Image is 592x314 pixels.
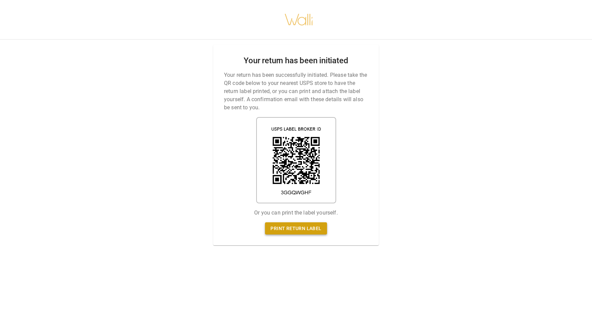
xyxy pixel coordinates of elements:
p: Or you can print the label yourself. [254,209,338,217]
img: shipping label qr code [256,117,336,203]
h2: Your return has been initiated [244,56,348,66]
p: Your return has been successfully initiated. Please take the QR code below to your nearest USPS s... [224,71,368,112]
img: walli-inc.myshopify.com [284,5,313,34]
a: Print return label [265,222,327,235]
